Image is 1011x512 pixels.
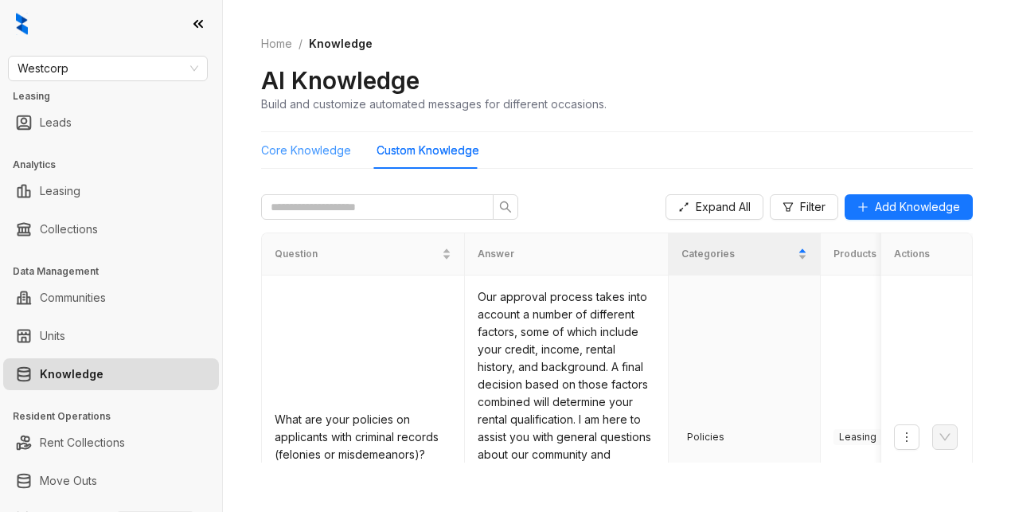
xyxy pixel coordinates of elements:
[13,89,222,104] h3: Leasing
[261,96,607,112] div: Build and customize automated messages for different occasions.
[261,65,420,96] h2: AI Knowledge
[299,35,303,53] li: /
[18,57,198,80] span: Westcorp
[40,427,125,459] a: Rent Collections
[3,282,219,314] li: Communities
[261,142,351,159] div: Core Knowledge
[681,429,730,445] span: Policies
[681,247,794,262] span: Categories
[13,264,222,279] h3: Data Management
[377,142,479,159] div: Custom Knowledge
[3,320,219,352] li: Units
[857,201,869,213] span: plus
[3,465,219,497] li: Move Outs
[16,13,28,35] img: logo
[833,247,947,262] span: Products
[770,194,838,220] button: Filter
[875,198,960,216] span: Add Knowledge
[3,358,219,390] li: Knowledge
[13,158,222,172] h3: Analytics
[40,282,106,314] a: Communities
[3,213,219,245] li: Collections
[465,233,668,276] th: Answer
[40,175,80,207] a: Leasing
[800,198,826,216] span: Filter
[275,411,451,463] div: What are your policies on applicants with criminal records (felonies or misdemeanors)?
[696,198,751,216] span: Expand All
[499,201,512,213] span: search
[262,233,465,276] th: Question
[821,233,973,276] th: Products
[40,320,65,352] a: Units
[833,429,882,445] span: Leasing
[275,247,439,262] span: Question
[678,201,689,213] span: expand-alt
[309,37,373,50] span: Knowledge
[40,107,72,139] a: Leads
[258,35,295,53] a: Home
[845,194,973,220] button: Add Knowledge
[3,107,219,139] li: Leads
[40,465,97,497] a: Move Outs
[13,409,222,424] h3: Resident Operations
[3,175,219,207] li: Leasing
[3,427,219,459] li: Rent Collections
[40,358,103,390] a: Knowledge
[900,431,913,444] span: more
[881,233,973,276] th: Actions
[40,213,98,245] a: Collections
[666,194,763,220] button: Expand All
[783,201,794,213] span: filter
